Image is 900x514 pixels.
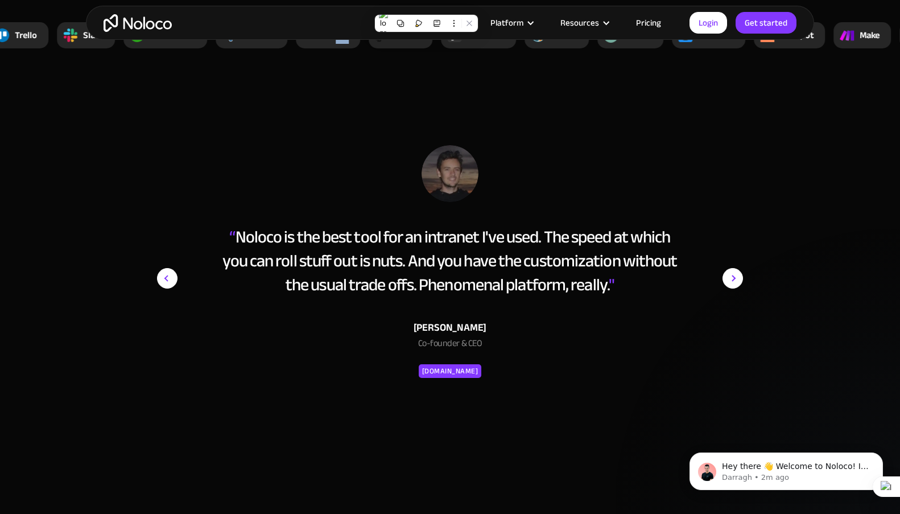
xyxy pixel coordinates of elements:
a: Login [690,12,727,34]
a: Pricing [622,15,675,30]
div: Resources [560,15,599,30]
div: previous slide [157,145,203,451]
span: " [609,269,614,301]
div: Co-founder & CEO [217,336,683,356]
span: “ [229,221,235,253]
div: Platform [490,15,523,30]
a: home [104,14,172,32]
a: Get started [736,12,796,34]
iframe: Intercom notifications message [672,429,900,508]
div: Noloco is the best tool for an intranet I've used. The speed at which you can roll stuff out is n... [217,225,683,297]
div: next slide [697,145,743,451]
div: Platform [476,15,546,30]
div: [PERSON_NAME] [217,319,683,336]
div: Resources [546,15,622,30]
div: [DOMAIN_NAME] [422,364,478,378]
div: 1 of 15 [157,145,743,380]
div: carousel [157,145,743,451]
